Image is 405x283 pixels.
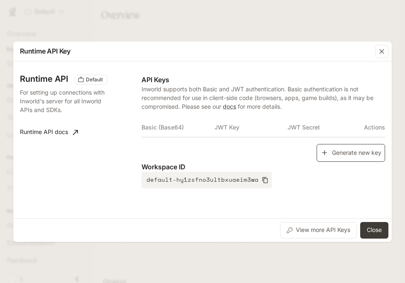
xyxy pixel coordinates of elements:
button: Close [360,222,388,239]
th: Basic (Base64) [142,117,215,137]
h3: Runtime API [20,75,68,83]
div: These keys will apply to your current workspace only [75,75,107,85]
p: API Keys [142,75,385,85]
p: Runtime API Key [20,46,71,56]
button: View more API Keys [280,222,357,239]
span: Default [83,76,106,83]
th: JWT Key [215,117,288,137]
button: Generate new key [317,144,385,162]
p: Workspace ID [142,162,385,172]
th: JWT Secret [288,117,361,137]
p: For setting up connections with Inworld's server for all Inworld APIs and SDKs. [20,88,106,114]
p: Inworld supports both Basic and JWT authentication. Basic authentication is not recommended for u... [142,85,385,111]
a: Runtime API docs [17,124,81,141]
th: Actions [361,117,385,137]
button: default-hy1zsfno3ultbxuaeim3wa [142,172,272,188]
a: docs [223,103,236,110]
